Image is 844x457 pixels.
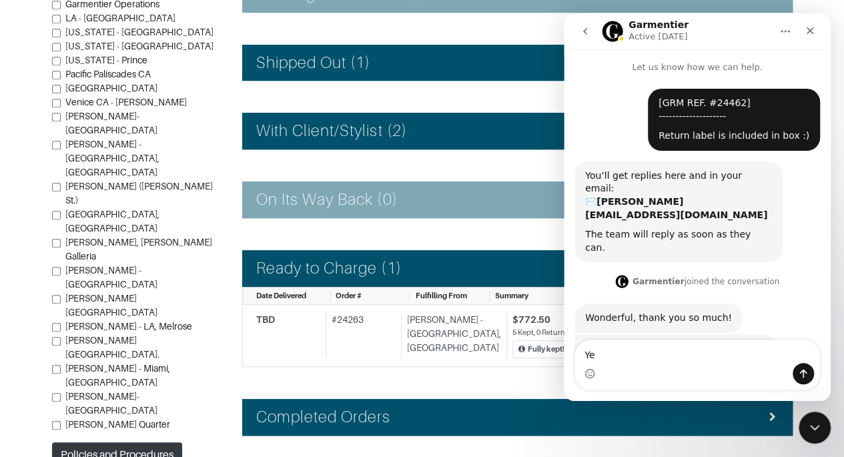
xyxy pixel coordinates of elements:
[326,313,396,359] div: # 24263
[65,181,213,205] span: [PERSON_NAME] ([PERSON_NAME] St.)
[52,15,61,23] input: LA - [GEOGRAPHIC_DATA]
[65,391,157,416] span: [PERSON_NAME]- [GEOGRAPHIC_DATA]
[256,190,398,209] h4: On Its Way Back (0)
[65,27,214,37] span: [US_STATE] - [GEOGRAPHIC_DATA]
[52,29,61,37] input: [US_STATE] - [GEOGRAPHIC_DATA]
[52,57,61,65] input: [US_STATE] - Prince
[52,99,61,107] input: Venice CA - [PERSON_NAME]
[65,335,159,360] span: [PERSON_NAME][GEOGRAPHIC_DATA].
[52,183,61,191] input: [PERSON_NAME] ([PERSON_NAME] St.)
[65,111,157,135] span: [PERSON_NAME]-[GEOGRAPHIC_DATA]
[52,267,61,276] input: [PERSON_NAME] - [GEOGRAPHIC_DATA]
[256,121,407,141] h4: With Client/Stylist (2)
[495,292,528,300] span: Summary
[52,113,61,121] input: [PERSON_NAME]-[GEOGRAPHIC_DATA]
[52,337,61,346] input: [PERSON_NAME][GEOGRAPHIC_DATA].
[256,53,371,73] h4: Shipped Out (1)
[65,321,192,332] span: [PERSON_NAME] - LA, Melrose
[65,97,187,107] span: Venice CA - [PERSON_NAME]
[256,314,275,325] span: TBD
[415,292,466,300] span: Fulfilling From
[65,419,170,430] span: [PERSON_NAME] Quarter
[52,365,61,374] input: [PERSON_NAME] - Miami, [GEOGRAPHIC_DATA]
[512,313,769,327] div: $772.50
[65,139,159,177] span: [PERSON_NAME] - [GEOGRAPHIC_DATA], [GEOGRAPHIC_DATA]
[256,292,306,300] span: Date Delivered
[52,393,61,402] input: [PERSON_NAME]- [GEOGRAPHIC_DATA]
[65,237,212,262] span: [PERSON_NAME], [PERSON_NAME] Galleria
[52,43,61,51] input: [US_STATE] - [GEOGRAPHIC_DATA]
[65,13,175,23] span: LA - [GEOGRAPHIC_DATA]
[52,85,61,93] input: [GEOGRAPHIC_DATA]
[52,239,61,248] input: [PERSON_NAME], [PERSON_NAME] Galleria
[512,327,769,338] div: 5 Kept, 0 Returned
[65,293,157,318] span: [PERSON_NAME][GEOGRAPHIC_DATA]
[65,363,170,388] span: [PERSON_NAME] - Miami, [GEOGRAPHIC_DATA]
[799,412,831,444] iframe: Intercom live chat
[65,209,159,234] span: [GEOGRAPHIC_DATA], [GEOGRAPHIC_DATA]
[52,1,61,9] input: Garmentier Operations
[65,265,157,290] span: [PERSON_NAME] - [GEOGRAPHIC_DATA]
[336,292,362,300] span: Order #
[52,71,61,79] input: Pacific Paliscades CA
[564,13,831,401] iframe: Intercom live chat
[52,421,61,430] input: [PERSON_NAME] Quarter
[52,211,61,219] input: [GEOGRAPHIC_DATA], [GEOGRAPHIC_DATA]
[65,41,214,51] span: [US_STATE] - [GEOGRAPHIC_DATA]
[65,55,147,65] span: [US_STATE] - Prince
[401,313,501,359] div: [PERSON_NAME] - [GEOGRAPHIC_DATA], [GEOGRAPHIC_DATA]
[528,344,570,355] div: Fully kept! :)
[256,259,402,278] h4: Ready to Charge (1)
[52,141,61,149] input: [PERSON_NAME] - [GEOGRAPHIC_DATA], [GEOGRAPHIC_DATA]
[256,408,391,427] h4: Completed Orders
[52,323,61,332] input: [PERSON_NAME] - LA, Melrose
[65,83,157,93] span: [GEOGRAPHIC_DATA]
[65,69,151,79] span: Pacific Paliscades CA
[52,295,61,304] input: [PERSON_NAME][GEOGRAPHIC_DATA]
